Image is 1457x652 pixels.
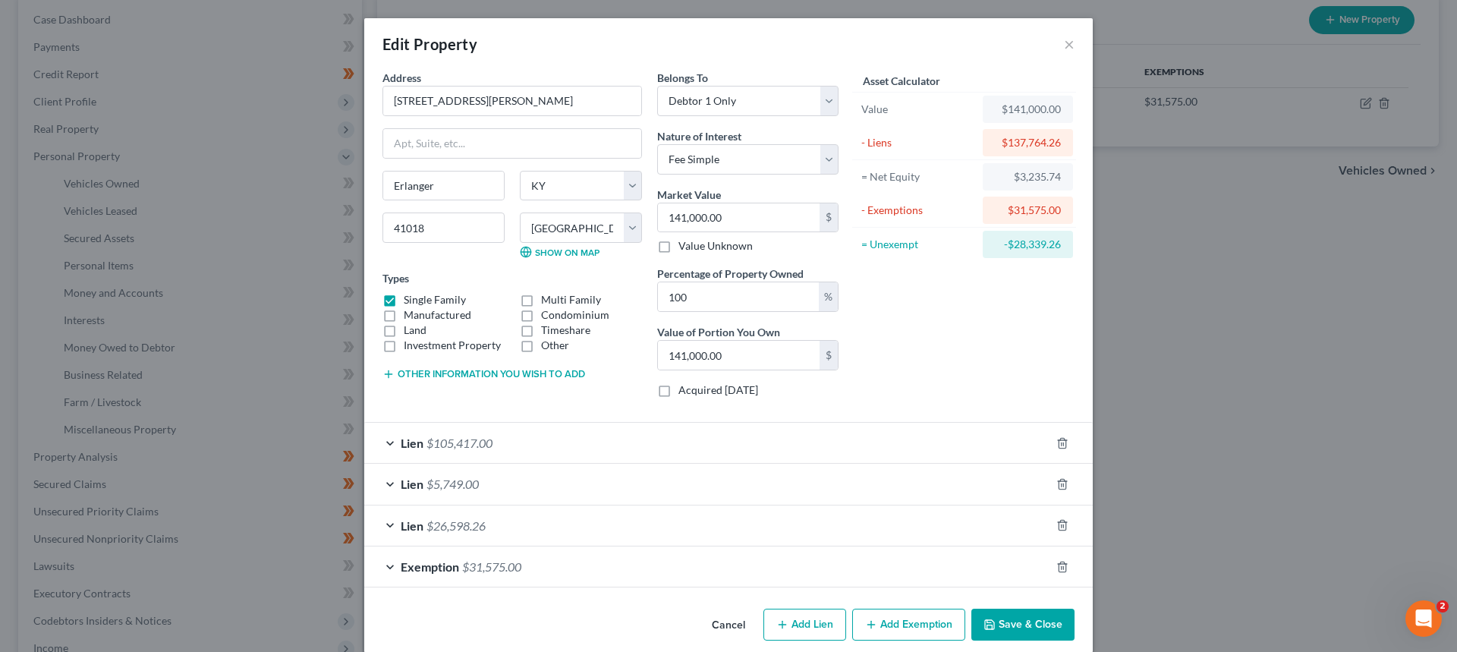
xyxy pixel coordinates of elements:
div: $ [820,203,838,232]
button: Add Exemption [852,609,965,641]
label: Manufactured [404,307,471,323]
div: = Unexempt [861,237,976,252]
input: Enter zip... [382,213,505,243]
input: Enter address... [383,87,641,115]
label: Land [404,323,426,338]
div: - Liens [861,135,976,150]
iframe: Intercom live chat [1405,600,1442,637]
div: $141,000.00 [995,102,1061,117]
span: Exemption [401,559,459,574]
label: Timeshare [541,323,590,338]
input: 0.00 [658,341,820,370]
label: Market Value [657,187,721,203]
label: Condominium [541,307,609,323]
input: Apt, Suite, etc... [383,129,641,158]
div: $3,235.74 [995,169,1061,184]
span: $105,417.00 [426,436,492,450]
div: - Exemptions [861,203,976,218]
label: Value of Portion You Own [657,324,780,340]
label: Investment Property [404,338,501,353]
span: $31,575.00 [462,559,521,574]
div: = Net Equity [861,169,976,184]
label: Percentage of Property Owned [657,266,804,282]
div: Edit Property [382,33,477,55]
div: % [819,282,838,311]
label: Multi Family [541,292,601,307]
span: Lien [401,477,423,491]
span: Lien [401,518,423,533]
label: Asset Calculator [863,73,940,89]
input: 0.00 [658,203,820,232]
input: Enter city... [383,172,504,200]
label: Types [382,270,409,286]
a: Show on Map [520,246,599,258]
div: $137,764.26 [995,135,1061,150]
div: Value [861,102,976,117]
span: $5,749.00 [426,477,479,491]
div: $ [820,341,838,370]
button: Cancel [700,610,757,641]
button: × [1064,35,1075,53]
div: $31,575.00 [995,203,1061,218]
button: Add Lien [763,609,846,641]
label: Nature of Interest [657,128,741,144]
label: Single Family [404,292,466,307]
span: Address [382,71,421,84]
span: $26,598.26 [426,518,486,533]
input: 0.00 [658,282,819,311]
label: Value Unknown [678,238,753,254]
label: Acquired [DATE] [678,383,758,398]
button: Other information you wish to add [382,368,585,380]
button: Save & Close [971,609,1075,641]
span: Lien [401,436,423,450]
span: 2 [1437,600,1449,613]
div: -$28,339.26 [995,237,1061,252]
span: Belongs To [657,71,708,84]
label: Other [541,338,569,353]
